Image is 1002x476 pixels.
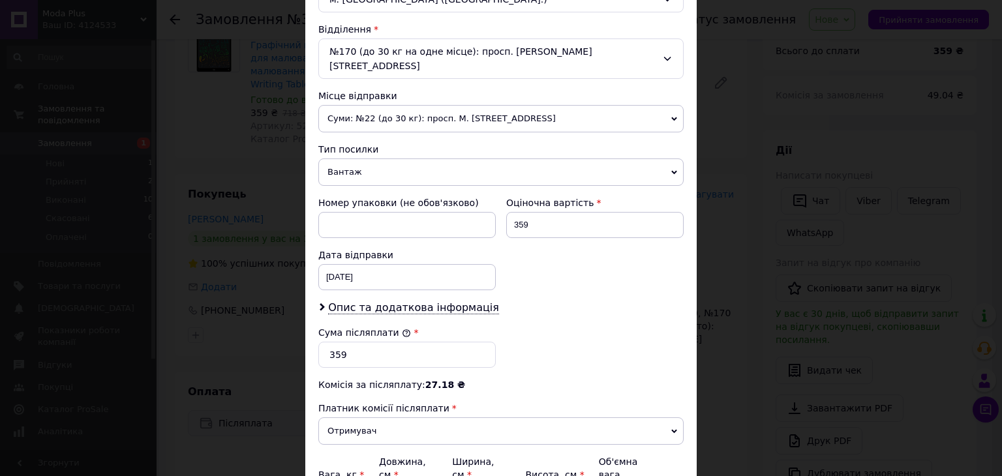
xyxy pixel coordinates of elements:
span: Платник комісії післяплати [318,403,449,413]
span: Тип посилки [318,144,378,155]
span: Суми: №22 (до 30 кг): просп. М. [STREET_ADDRESS] [318,105,684,132]
span: Отримувач [318,417,684,445]
span: 27.18 ₴ [425,379,465,390]
span: Вантаж [318,158,684,186]
label: Сума післяплати [318,327,411,338]
div: №170 (до 30 кг на одне місце): просп. [PERSON_NAME][STREET_ADDRESS] [318,38,684,79]
div: Дата відправки [318,248,496,261]
div: Відділення [318,23,684,36]
span: Опис та додаткова інформація [328,301,499,314]
div: Комісія за післяплату: [318,378,684,391]
div: Оціночна вартість [506,196,684,209]
span: Місце відправки [318,91,397,101]
div: Номер упаковки (не обов'язково) [318,196,496,209]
